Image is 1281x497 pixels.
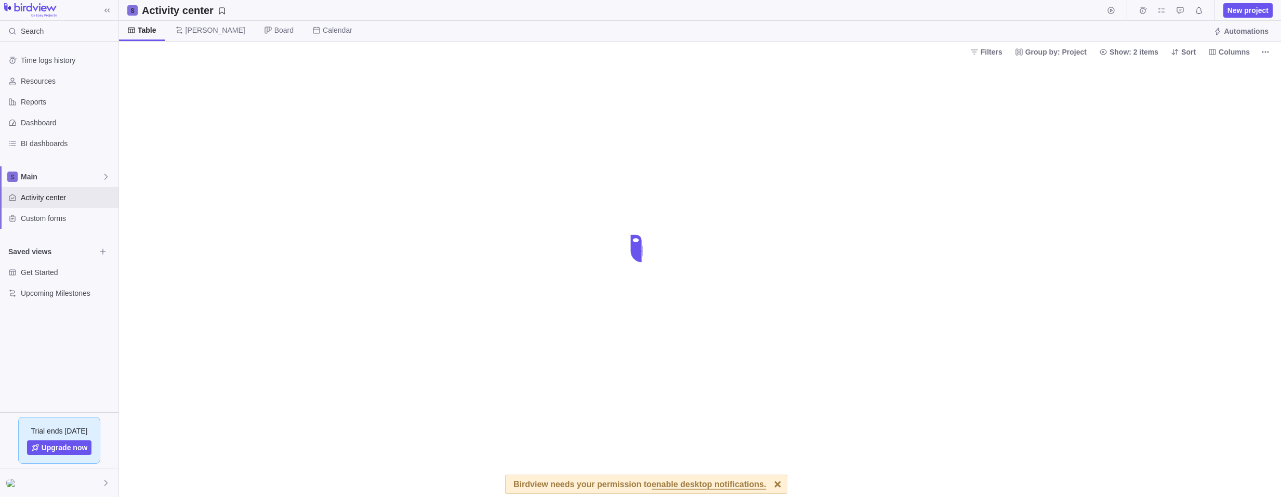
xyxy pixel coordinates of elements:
[6,479,19,487] img: Show
[1154,3,1169,18] span: My assignments
[21,138,114,149] span: BI dashboards
[1192,3,1206,18] span: Notifications
[652,480,766,490] span: enable desktop notifications.
[21,267,114,278] span: Get Started
[1223,3,1273,18] span: New project
[1181,47,1196,57] span: Sort
[21,97,114,107] span: Reports
[1135,8,1150,16] a: Time logs
[966,45,1007,59] span: Filters
[1104,3,1118,18] span: Start timer
[21,117,114,128] span: Dashboard
[31,426,88,436] span: Trial ends [DATE]
[1173,8,1187,16] a: Approval requests
[21,76,114,86] span: Resources
[4,3,57,18] img: logo
[1167,45,1200,59] span: Sort
[8,246,96,257] span: Saved views
[1135,3,1150,18] span: Time logs
[142,3,214,18] h2: Activity center
[1227,5,1269,16] span: New project
[21,172,102,182] span: Main
[6,477,19,489] div: Madlen Adler
[21,55,114,66] span: Time logs history
[138,25,156,35] span: Table
[138,3,230,18] span: Save your current layout and filters as a View
[1192,8,1206,16] a: Notifications
[21,213,114,224] span: Custom forms
[96,244,110,259] span: Browse views
[620,228,662,269] div: loading
[981,47,1002,57] span: Filters
[27,440,92,455] a: Upgrade now
[1095,45,1163,59] span: Show: 2 items
[21,288,114,298] span: Upcoming Milestones
[274,25,294,35] span: Board
[1025,47,1087,57] span: Group by: Project
[1173,3,1187,18] span: Approval requests
[21,26,44,36] span: Search
[1154,8,1169,16] a: My assignments
[513,475,766,493] div: Birdview needs your permission to
[1110,47,1158,57] span: Show: 2 items
[1011,45,1091,59] span: Group by: Project
[1258,45,1273,59] span: More actions
[1204,45,1254,59] span: Columns
[21,192,114,203] span: Activity center
[323,25,352,35] span: Calendar
[1219,47,1250,57] span: Columns
[1209,24,1273,38] span: Automations
[42,442,88,453] span: Upgrade now
[1224,26,1269,36] span: Automations
[186,25,245,35] span: [PERSON_NAME]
